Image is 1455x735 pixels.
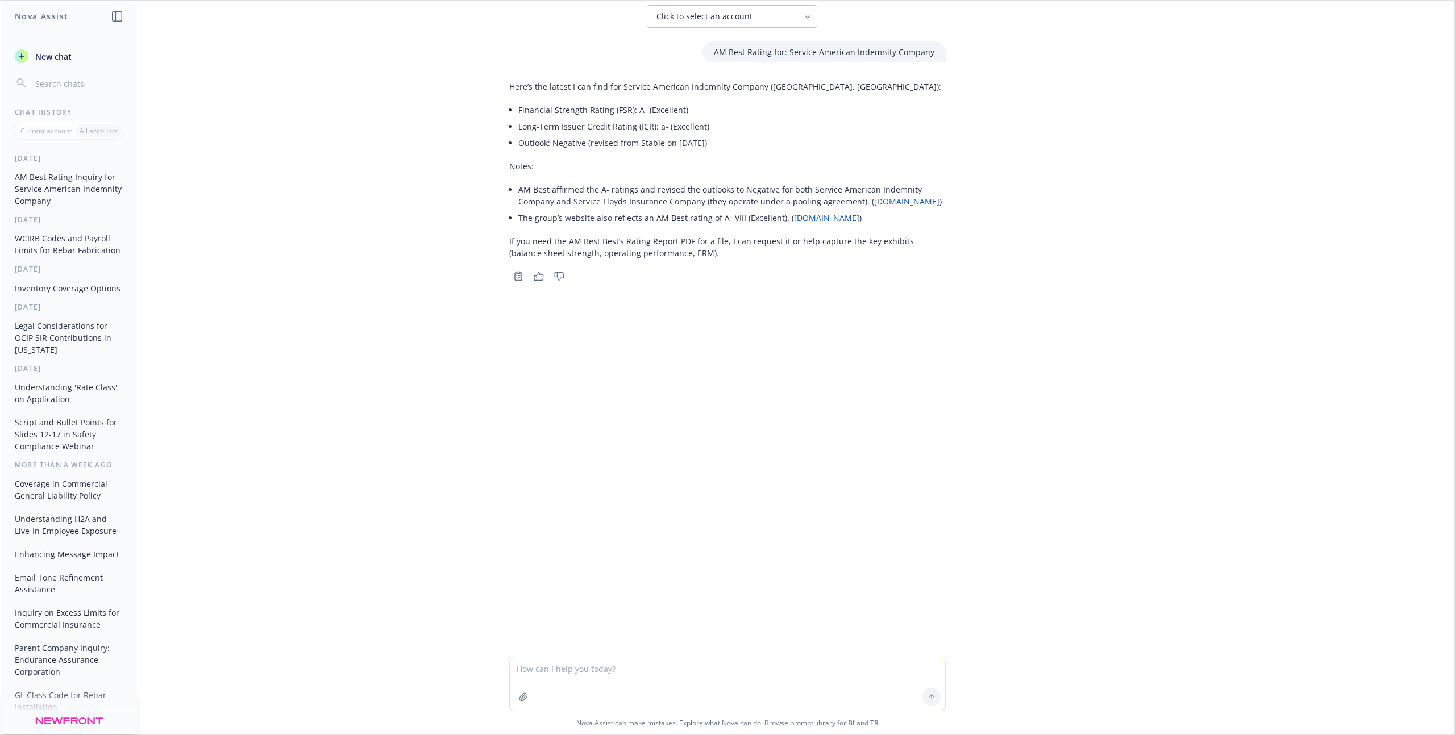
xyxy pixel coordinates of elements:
[509,160,946,172] p: Notes:
[10,279,128,298] button: Inventory Coverage Options
[1,215,137,224] div: [DATE]
[509,81,946,93] p: Here’s the latest I can find for Service American Indemnity Company ([GEOGRAPHIC_DATA], [GEOGRAPH...
[10,603,128,634] button: Inquiry on Excess Limits for Commercial Insurance
[10,316,128,359] button: Legal Considerations for OCIP SIR Contributions in [US_STATE]
[550,268,568,284] button: Thumbs down
[10,168,128,210] button: AM Best Rating Inquiry for Service American Indemnity Company
[33,76,123,91] input: Search chats
[10,413,128,456] button: Script and Bullet Points for Slides 12-17 in Safety Compliance Webinar
[20,126,72,136] p: Current account
[870,718,879,728] a: TR
[794,212,859,223] a: [DOMAIN_NAME]
[647,5,817,28] button: Click to select an account
[518,181,946,210] li: AM Best affirmed the A- ratings and revised the outlooks to Negative for both Service American In...
[33,51,72,62] span: New chat
[518,118,946,135] li: Long-Term Issuer Credit Rating (ICR): a- (Excellent)
[10,46,128,66] button: New chat
[10,638,128,681] button: Parent Company Inquiry: Endurance Assurance Corporation
[509,235,946,259] p: If you need the AM Best Best’s Rating Report PDF for a file, I can request it or help capture the...
[10,378,128,408] button: Understanding 'Rate Class' on Application
[1,107,137,117] div: Chat History
[513,271,523,281] svg: Copy to clipboard
[10,545,128,563] button: Enhancing Message Impact
[80,126,118,136] p: All accounts
[518,102,946,118] li: Financial Strength Rating (FSR): A- (Excellent)
[518,135,946,151] li: Outlook: Negative (revised from Stable on [DATE])
[656,11,753,22] span: Click to select an account
[10,474,128,505] button: Coverage in Commercial General Liability Policy
[1,153,137,163] div: [DATE]
[1,302,137,312] div: [DATE]
[10,568,128,599] button: Email Tone Refinement Assistance
[714,46,934,58] p: AM Best Rating for: Service American Indemnity Company
[10,686,128,716] button: GL Class Code for Rebar Installation
[1,364,137,373] div: [DATE]
[15,10,68,22] h1: Nova Assist
[1,460,137,470] div: More than a week ago
[10,510,128,540] button: Understanding H2A and Live-In Employee Exposure
[10,229,128,260] button: WCIRB Codes and Payroll Limits for Rebar Fabrication
[1,264,137,274] div: [DATE]
[848,718,855,728] a: BI
[518,210,946,226] li: The group’s website also reflects an AM Best rating of A- VIII (Excellent). ( )
[874,196,939,207] a: [DOMAIN_NAME]
[5,711,1450,734] span: Nova Assist can make mistakes. Explore what Nova can do: Browse prompt library for and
